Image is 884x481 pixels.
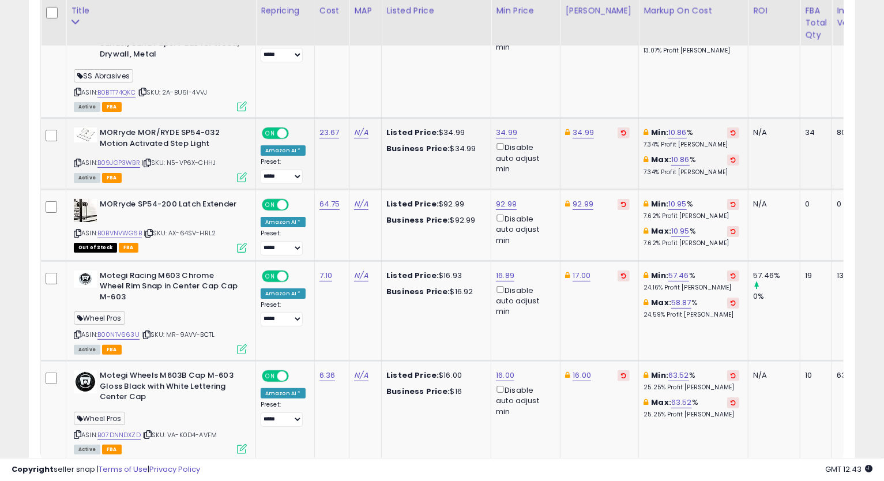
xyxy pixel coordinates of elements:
div: Amazon AI * [261,145,306,156]
span: FBA [119,243,138,253]
b: Min: [652,370,669,381]
a: Terms of Use [99,464,148,475]
p: 7.34% Profit [PERSON_NAME] [644,141,739,149]
a: 57.46 [668,270,689,281]
p: 13.07% Profit [PERSON_NAME] [644,47,739,55]
img: 41DwDXnpupL._SL40_.jpg [74,199,97,222]
div: $16.00 [386,370,482,381]
div: 34 [805,127,823,138]
a: 64.75 [319,198,340,210]
div: $92.99 [386,215,482,226]
div: 0 [837,199,866,209]
b: Motegi Wheels M603B Cap M-603 Gloss Black with White Lettering Center Cap [100,370,240,405]
div: Disable auto adjust min [496,284,551,317]
b: Listed Price: [386,127,439,138]
b: Min: [652,270,669,281]
a: 17.00 [573,270,590,281]
a: N/A [354,127,368,138]
div: ASIN: [74,199,247,251]
span: FBA [102,345,122,355]
a: 34.99 [496,127,517,138]
span: Wheel Pros [74,311,125,325]
b: Listed Price: [386,198,439,209]
b: Business Price: [386,386,450,397]
span: | SKU: 2A-BU6I-4VVJ [137,88,207,97]
span: 2025-10-10 12:43 GMT [825,464,872,475]
span: SS Abrasives [74,69,133,82]
a: B0BTT74QKC [97,88,136,97]
span: FBA [102,445,122,454]
b: Listed Price: [386,270,439,281]
b: MORryde MOR/RYDE SP54-032 Motion Activated Step Light [100,127,240,152]
a: 10.86 [671,154,690,166]
a: B07DNNDXZD [97,430,141,440]
div: [PERSON_NAME] [565,5,634,17]
span: All listings that are currently out of stock and unavailable for purchase on Amazon [74,243,117,253]
b: Business Price: [386,215,450,226]
div: Preset: [261,401,306,427]
span: ON [263,271,277,281]
p: 24.59% Profit [PERSON_NAME] [644,311,739,319]
span: | SKU: VA-K0D4-AVFM [142,430,217,439]
div: $92.99 [386,199,482,209]
div: Preset: [261,301,306,327]
div: 0% [753,291,800,302]
span: OFF [287,371,306,381]
div: % [644,370,739,392]
div: ASIN: [74,6,247,110]
a: B00N1V663U [97,330,140,340]
div: ASIN: [74,270,247,353]
span: All listings currently available for purchase on Amazon [74,445,100,454]
div: ROI [753,5,795,17]
a: B0BVNVWG6B [97,228,142,238]
div: Min Price [496,5,555,17]
div: N/A [753,127,791,138]
div: $34.99 [386,127,482,138]
span: OFF [287,200,306,210]
div: % [644,199,739,220]
b: Listed Price: [386,370,439,381]
span: All listings currently available for purchase on Amazon [74,345,100,355]
a: 63.52 [668,370,689,381]
div: % [644,298,739,319]
span: OFF [287,271,306,281]
div: Listed Price [386,5,486,17]
b: Max: [652,226,672,236]
a: B09JGP3WBR [97,158,140,168]
div: 804.78 [837,127,866,138]
span: Wheel Pros [74,412,125,425]
div: ASIN: [74,127,247,181]
div: MAP [354,5,377,17]
a: 92.99 [573,198,593,210]
b: Business Price: [386,286,450,297]
a: 34.99 [573,127,594,138]
img: 311OIjgqXnL._SL40_.jpg [74,270,97,288]
div: 134.90 [837,270,866,281]
p: 7.62% Profit [PERSON_NAME] [644,239,739,247]
span: | SKU: N5-VP6X-CHHJ [142,158,216,167]
a: 7.10 [319,270,333,281]
div: Amazon AI * [261,388,306,399]
div: % [644,270,739,292]
div: % [644,397,739,419]
b: Max: [652,154,672,165]
div: % [644,155,739,176]
div: Amazon AI * [261,288,306,299]
div: N/A [753,199,791,209]
p: 25.25% Profit [PERSON_NAME] [644,384,739,392]
p: 7.62% Profit [PERSON_NAME] [644,212,739,220]
div: % [644,226,739,247]
a: 6.36 [319,370,336,381]
span: All listings currently available for purchase on Amazon [74,173,100,183]
div: Title [71,5,251,17]
div: Disable auto adjust min [496,212,551,246]
a: 10.86 [668,127,687,138]
div: $16 [386,386,482,397]
a: Privacy Policy [149,464,200,475]
span: ON [263,129,277,138]
a: 16.89 [496,270,514,281]
a: 10.95 [671,226,690,237]
a: 58.87 [671,297,691,309]
div: Cost [319,5,345,17]
div: Disable auto adjust min [496,141,551,174]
